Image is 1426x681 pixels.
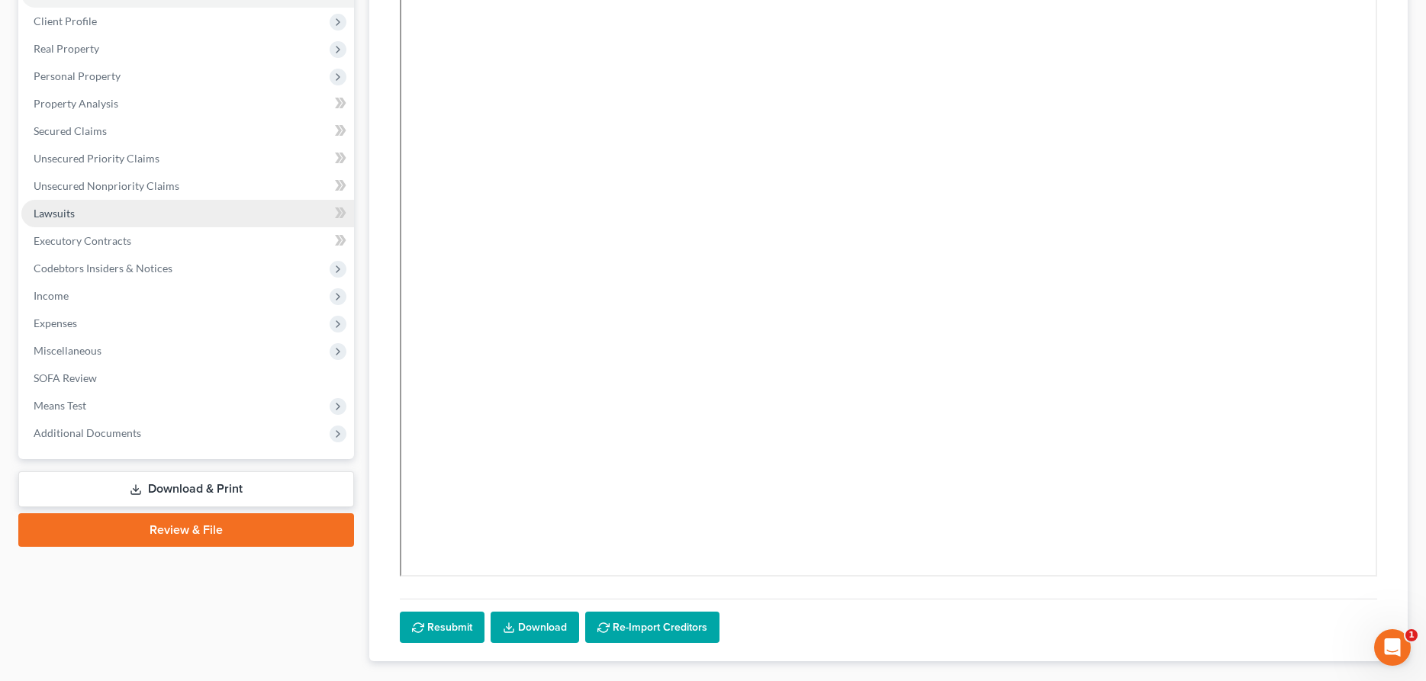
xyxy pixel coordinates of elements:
a: Download & Print [18,471,354,507]
a: SOFA Review [21,365,354,392]
span: Miscellaneous [34,344,101,357]
a: Unsecured Priority Claims [21,145,354,172]
span: Executory Contracts [34,234,131,247]
a: Unsecured Nonpriority Claims [21,172,354,200]
button: Re-Import Creditors [585,612,719,644]
span: Lawsuits [34,207,75,220]
span: Personal Property [34,69,121,82]
span: Unsecured Nonpriority Claims [34,179,179,192]
span: Client Profile [34,14,97,27]
span: 1 [1405,629,1418,641]
span: Means Test [34,399,86,412]
a: Secured Claims [21,117,354,145]
span: Property Analysis [34,97,118,110]
button: Resubmit [400,612,484,644]
span: Secured Claims [34,124,107,137]
span: Expenses [34,316,77,329]
a: Property Analysis [21,90,354,117]
a: Executory Contracts [21,227,354,255]
span: Codebtors Insiders & Notices [34,262,172,275]
a: Review & File [18,513,354,547]
span: Real Property [34,42,99,55]
span: SOFA Review [34,371,97,384]
span: Unsecured Priority Claims [34,152,159,165]
iframe: Intercom live chat [1374,629,1411,666]
a: Lawsuits [21,200,354,227]
span: Income [34,289,69,302]
a: Download [491,612,579,644]
span: Additional Documents [34,426,141,439]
